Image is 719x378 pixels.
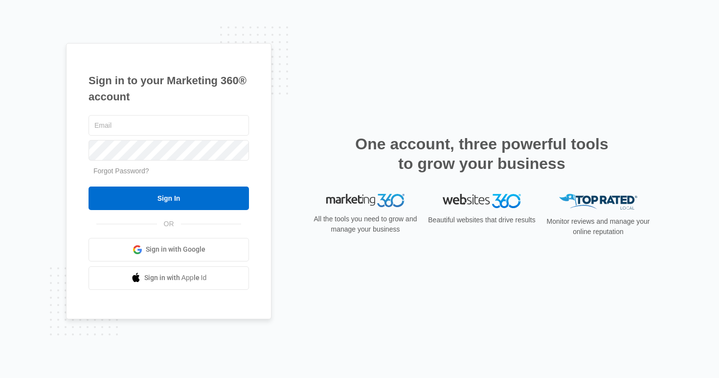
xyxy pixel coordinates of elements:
[352,134,611,173] h2: One account, three powerful tools to grow your business
[89,115,249,136] input: Email
[146,244,205,255] span: Sign in with Google
[443,194,521,208] img: Websites 360
[559,194,637,210] img: Top Rated Local
[89,187,249,210] input: Sign In
[326,194,404,208] img: Marketing 360
[89,72,249,105] h1: Sign in to your Marketing 360® account
[89,266,249,290] a: Sign in with Apple Id
[543,216,653,237] p: Monitor reviews and manage your online reputation
[157,219,181,229] span: OR
[89,238,249,261] a: Sign in with Google
[311,214,420,235] p: All the tools you need to grow and manage your business
[427,215,537,225] p: Beautiful websites that drive results
[93,167,149,175] a: Forgot Password?
[144,273,207,283] span: Sign in with Apple Id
